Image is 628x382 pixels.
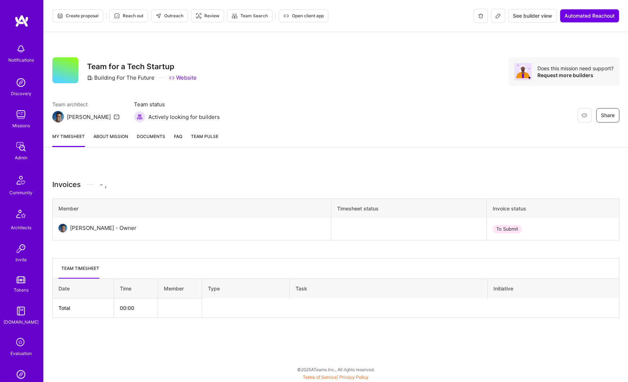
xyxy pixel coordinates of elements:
a: Terms of Service [303,374,337,380]
div: Evaluation [10,350,32,357]
a: Privacy Policy [339,374,368,380]
a: My timesheet [52,133,85,147]
div: Discovery [11,90,31,97]
i: icon CompanyGray [87,75,93,81]
img: Architects [12,206,30,224]
span: Share [601,112,615,119]
th: Time [114,279,158,298]
th: Timesheet status [331,199,487,218]
i: icon Proposal [57,13,63,19]
span: Reach out [114,13,143,19]
div: Architects [11,224,31,231]
img: Team Architect [52,111,64,123]
button: Open client app [279,9,328,22]
button: Create proposal [52,9,103,22]
button: Review [191,9,224,22]
th: Member [158,279,202,298]
div: Invite [16,256,27,263]
span: Open client app [283,13,324,19]
span: Automated Reachout [564,12,615,19]
span: Invoices [52,179,81,190]
span: Documents [137,133,165,140]
img: teamwork [14,107,28,122]
span: | [303,374,368,380]
span: - , [100,179,107,190]
div: [PERSON_NAME] - Owner [70,224,136,232]
div: [PERSON_NAME] [67,113,111,121]
th: Invoice status [487,199,619,218]
span: See builder view [513,12,552,19]
a: Documents [137,133,165,147]
button: See builder view [508,9,557,23]
div: Does this mission need support? [537,65,614,72]
img: Divider [87,179,94,190]
a: FAQ [174,133,182,147]
img: tokens [17,276,25,283]
img: User Avatar [58,224,67,232]
img: Invite [14,241,28,256]
span: Team status [134,101,220,108]
img: Avatar [514,63,532,80]
div: Missions [12,122,30,129]
div: Admin [15,154,27,161]
div: Building For The Future [87,74,154,81]
span: Create proposal [57,13,99,19]
th: Date [53,279,114,298]
button: Outreach [151,9,188,22]
img: Admin Search [14,367,28,382]
div: [DOMAIN_NAME] [4,318,39,326]
span: Team Search [232,13,268,19]
th: Task [290,279,488,298]
div: Notifications [8,56,34,64]
button: Automated Reachout [560,9,619,23]
img: admin teamwork [14,139,28,154]
span: Review [196,13,219,19]
div: Community [9,189,32,196]
i: icon Mail [114,114,119,120]
button: Share [596,108,619,123]
button: Reach out [109,9,148,22]
th: Type [202,279,289,298]
h3: Team for a Tech Startup [87,62,197,71]
li: Team timesheet [58,265,99,279]
img: Actively looking for builders [134,111,145,123]
div: Tokens [14,286,29,294]
img: logo [14,14,29,27]
th: Initiative [487,279,619,298]
img: Community [12,172,30,189]
span: Outreach [156,13,183,19]
span: Team architect [52,101,119,108]
th: Total [53,298,114,318]
img: guide book [14,304,28,318]
img: discovery [14,75,28,90]
span: Team Pulse [191,134,218,139]
a: About Mission [93,133,128,147]
a: Team Pulse [191,133,218,147]
i: icon Targeter [196,13,201,19]
th: Member [53,199,331,218]
span: Actively looking for builders [148,113,220,121]
div: Request more builders [537,72,614,79]
th: 00:00 [114,298,158,318]
a: Website [169,74,197,81]
img: bell [14,42,28,56]
i: icon EyeClosed [581,112,587,118]
button: Team Search [227,9,272,22]
div: © 2025 ATeams Inc., All rights reserved. [43,360,628,378]
i: icon SelectionTeam [14,336,28,350]
div: To Submit [493,225,522,234]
